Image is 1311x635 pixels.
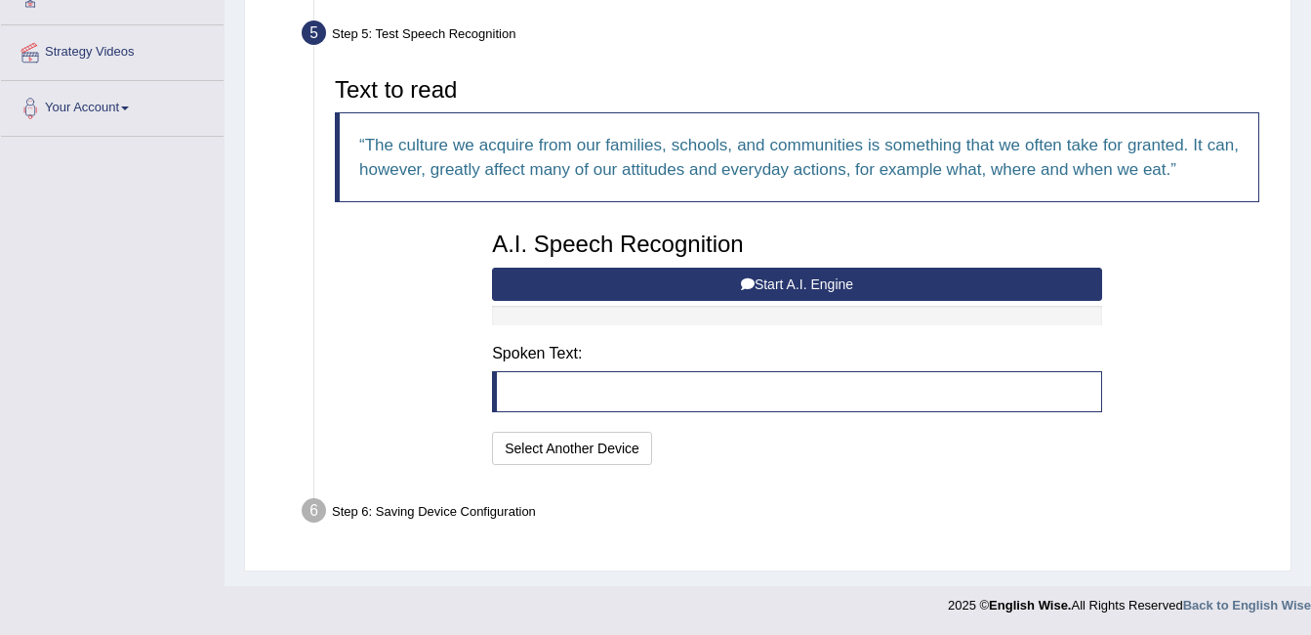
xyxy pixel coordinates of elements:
div: Step 5: Test Speech Recognition [293,15,1282,58]
a: Strategy Videos [1,25,224,74]
h3: A.I. Speech Recognition [492,232,1102,257]
a: Back to English Wise [1183,598,1311,613]
button: Start A.I. Engine [492,268,1102,301]
h3: Text to read [335,77,1259,103]
div: 2025 © All Rights Reserved [948,586,1311,614]
div: Step 6: Saving Device Configuration [293,492,1282,535]
h4: Spoken Text: [492,345,1102,362]
a: Your Account [1,81,224,130]
strong: English Wise. [989,598,1071,613]
q: The culture we acquire from our families, schools, and communities is something that we often tak... [359,136,1239,179]
button: Select Another Device [492,432,652,465]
